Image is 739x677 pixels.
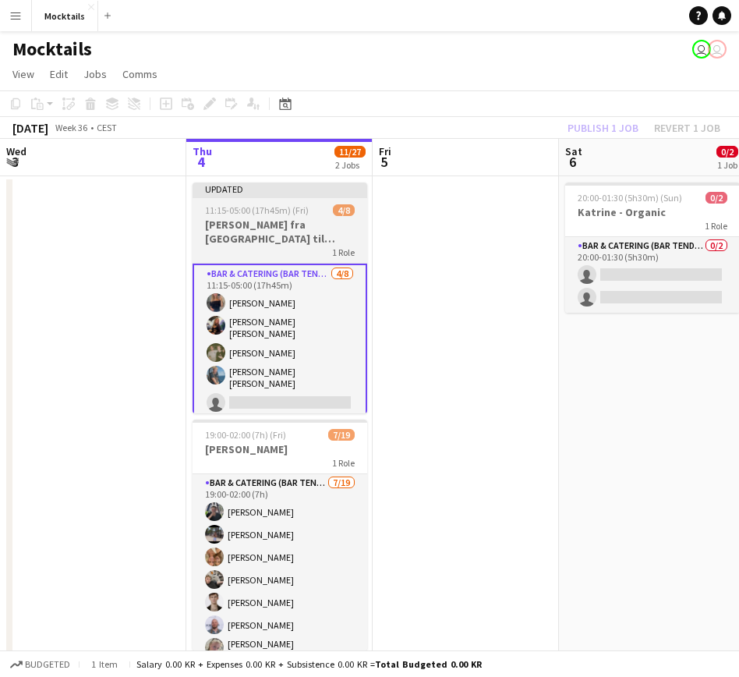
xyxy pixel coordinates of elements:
[190,153,212,171] span: 4
[44,64,74,84] a: Edit
[708,40,727,58] app-user-avatar: Hektor Pantas
[193,218,367,246] h3: [PERSON_NAME] fra [GEOGRAPHIC_DATA] til [GEOGRAPHIC_DATA]
[716,146,738,158] span: 0/2
[565,144,582,158] span: Sat
[4,153,27,171] span: 3
[705,220,727,232] span: 1 Role
[328,429,355,441] span: 7/19
[8,656,72,673] button: Budgeted
[692,40,711,58] app-user-avatar: Hektor Pantas
[717,159,737,171] div: 1 Job
[86,658,123,670] span: 1 item
[6,144,27,158] span: Wed
[97,122,117,133] div: CEST
[205,429,286,441] span: 19:00-02:00 (7h) (Fri)
[77,64,113,84] a: Jobs
[379,144,391,158] span: Fri
[563,153,582,171] span: 6
[50,67,68,81] span: Edit
[332,457,355,469] span: 1 Role
[83,67,107,81] span: Jobs
[205,204,309,216] span: 11:15-05:00 (17h45m) (Fri)
[193,442,367,456] h3: [PERSON_NAME]
[32,1,98,31] button: Mocktails
[51,122,90,133] span: Week 36
[25,659,70,670] span: Budgeted
[122,67,157,81] span: Comms
[193,183,367,195] div: Updated
[193,144,212,158] span: Thu
[12,67,34,81] span: View
[6,64,41,84] a: View
[333,204,355,216] span: 4/8
[335,159,365,171] div: 2 Jobs
[332,246,355,258] span: 1 Role
[193,264,367,487] app-card-role: Bar & Catering (Bar Tender)4/811:15-05:00 (17h45m)[PERSON_NAME][PERSON_NAME] [PERSON_NAME] [PERSO...
[193,183,367,413] app-job-card: Updated11:15-05:00 (17h45m) (Fri)4/8[PERSON_NAME] fra [GEOGRAPHIC_DATA] til [GEOGRAPHIC_DATA]1 Ro...
[578,192,682,204] span: 20:00-01:30 (5h30m) (Sun)
[193,420,367,650] app-job-card: 19:00-02:00 (7h) (Fri)7/19[PERSON_NAME]1 RoleBar & Catering (Bar Tender)7/1919:00-02:00 (7h)[PERS...
[136,658,482,670] div: Salary 0.00 KR + Expenses 0.00 KR + Subsistence 0.00 KR =
[375,658,482,670] span: Total Budgeted 0.00 KR
[377,153,391,171] span: 5
[334,146,366,158] span: 11/27
[12,120,48,136] div: [DATE]
[116,64,164,84] a: Comms
[12,37,92,61] h1: Mocktails
[705,192,727,204] span: 0/2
